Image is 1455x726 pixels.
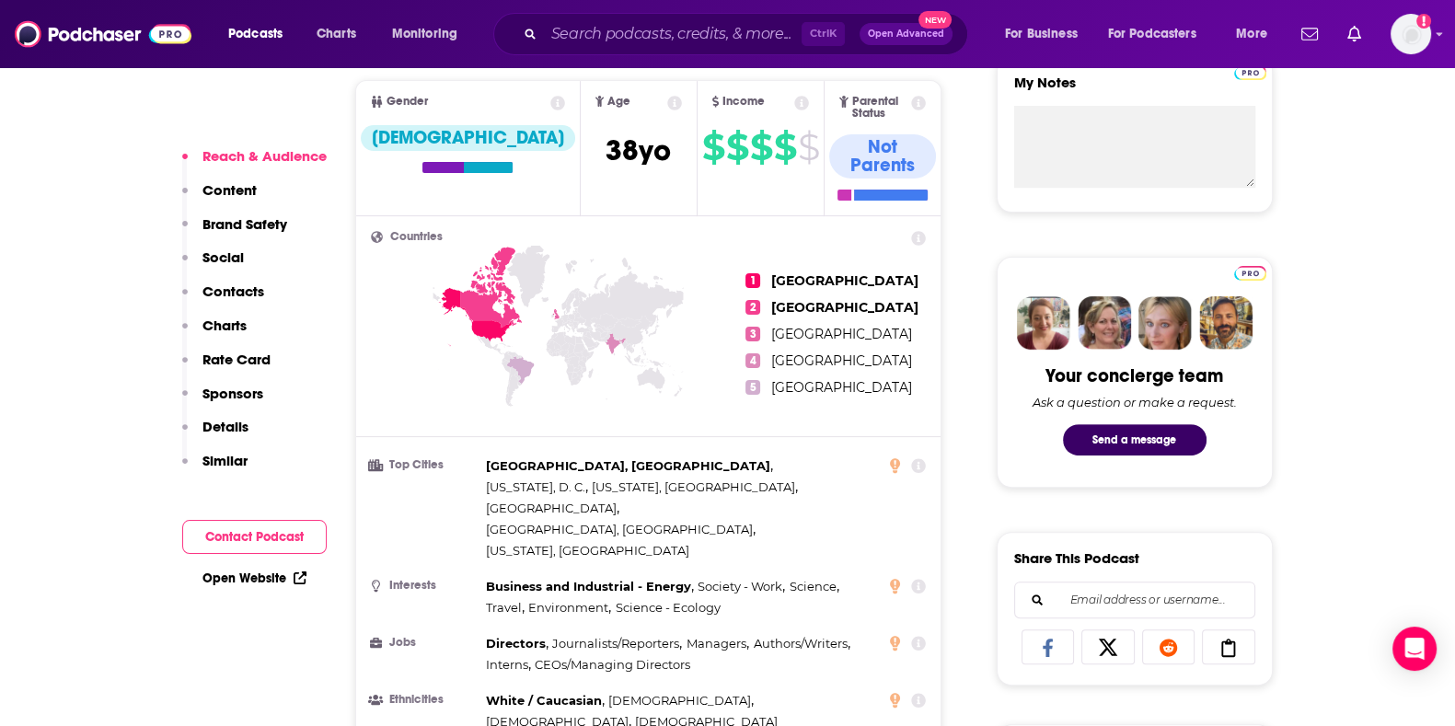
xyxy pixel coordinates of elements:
h3: Top Cities [371,459,479,471]
span: $ [798,133,819,162]
span: , [486,690,605,711]
span: [US_STATE], [GEOGRAPHIC_DATA] [592,479,795,494]
a: Copy Link [1202,629,1255,664]
p: Charts [202,317,247,334]
span: [GEOGRAPHIC_DATA] [771,299,918,316]
span: , [486,498,619,519]
button: Send a message [1063,424,1207,455]
button: Content [182,181,257,215]
button: Open AdvancedNew [860,23,953,45]
h3: Interests [371,580,479,592]
button: open menu [992,19,1101,49]
input: Search podcasts, credits, & more... [544,19,802,49]
span: CEOs/Managing Directors [535,657,690,672]
p: Sponsors [202,385,263,402]
label: My Notes [1014,74,1255,106]
span: , [698,576,785,597]
p: Similar [202,452,248,469]
span: , [486,597,525,618]
span: , [528,597,611,618]
button: Contact Podcast [182,520,327,554]
button: open menu [1096,19,1223,49]
span: , [486,519,756,540]
span: Directors [486,636,546,651]
span: , [608,690,754,711]
span: Podcasts [228,21,283,47]
button: Rate Card [182,351,271,385]
button: Sponsors [182,385,263,419]
span: 2 [745,300,760,315]
span: , [790,576,839,597]
span: Society - Work [698,579,782,593]
span: 3 [745,327,760,341]
span: $ [726,133,748,162]
span: 38 yo [606,133,671,168]
span: Business and Industrial - Energy [486,579,691,593]
span: [GEOGRAPHIC_DATA] [771,352,912,369]
img: Podchaser Pro [1234,266,1266,281]
span: For Podcasters [1108,21,1196,47]
span: , [486,477,588,498]
span: 1 [745,273,760,288]
span: , [486,576,694,597]
span: $ [702,133,724,162]
h3: Jobs [371,637,479,649]
span: Open Advanced [868,29,944,39]
div: Search followers [1014,582,1255,618]
img: User Profile [1391,14,1431,54]
h3: Ethnicities [371,694,479,706]
span: Income [722,96,765,108]
span: [GEOGRAPHIC_DATA] [486,501,617,515]
a: Share on Facebook [1022,629,1075,664]
span: Charts [317,21,356,47]
div: Ask a question or make a request. [1033,395,1237,409]
a: Charts [305,19,367,49]
button: Charts [182,317,247,351]
span: White / Caucasian [486,693,602,708]
p: Brand Safety [202,215,287,233]
span: More [1236,21,1267,47]
span: [DEMOGRAPHIC_DATA] [608,693,751,708]
a: Show notifications dropdown [1294,18,1325,50]
img: Podchaser Pro [1234,65,1266,80]
span: [US_STATE], [GEOGRAPHIC_DATA] [486,543,689,558]
span: Ctrl K [802,22,845,46]
span: 5 [745,380,760,395]
button: Contacts [182,282,264,317]
p: Rate Card [202,351,271,368]
span: [US_STATE], D. C. [486,479,585,494]
span: Logged in as gracewagner [1391,14,1431,54]
p: Content [202,181,257,199]
span: , [754,633,850,654]
img: Jules Profile [1138,296,1192,350]
button: open menu [215,19,306,49]
span: , [552,633,682,654]
button: Similar [182,452,248,486]
span: Monitoring [392,21,457,47]
p: Reach & Audience [202,147,327,165]
div: Not Parents [829,134,936,179]
img: Podchaser - Follow, Share and Rate Podcasts [15,17,191,52]
button: Details [182,418,248,452]
span: [GEOGRAPHIC_DATA] [771,272,918,289]
p: Social [202,248,244,266]
span: Travel [486,600,522,615]
span: Managers [687,636,746,651]
button: open menu [379,19,481,49]
a: Pro website [1234,63,1266,80]
input: Email address or username... [1030,582,1240,617]
div: Open Intercom Messenger [1392,627,1437,671]
img: Sydney Profile [1017,296,1070,350]
div: Your concierge team [1045,364,1223,387]
a: Share on Reddit [1142,629,1195,664]
span: Age [607,96,630,108]
button: open menu [1223,19,1290,49]
span: 4 [745,353,760,368]
button: Reach & Audience [182,147,327,181]
span: Science - Ecology [616,600,721,615]
span: Parental Status [852,96,908,120]
span: , [486,455,773,477]
span: [GEOGRAPHIC_DATA], [GEOGRAPHIC_DATA] [486,522,753,536]
span: , [592,477,798,498]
